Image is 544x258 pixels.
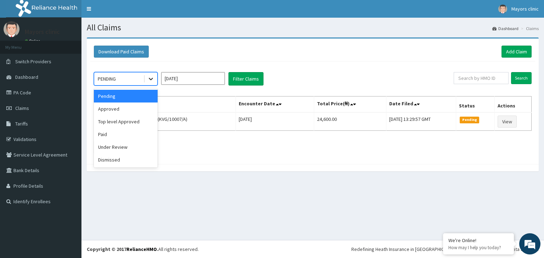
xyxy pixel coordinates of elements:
[386,96,456,113] th: Date Filed
[15,105,29,111] span: Claims
[454,72,509,84] input: Search by HMO ID
[492,25,518,31] a: Dashboard
[386,112,456,131] td: [DATE] 13:29:57 GMT
[94,90,158,102] div: Pending
[161,72,225,85] input: Select Month and Year
[456,96,494,113] th: Status
[448,245,509,251] p: How may I help you today?
[94,153,158,166] div: Dismissed
[494,96,531,113] th: Actions
[25,39,42,43] a: Online
[25,29,60,35] p: Mayors clinic
[98,75,116,82] div: PENDING
[94,141,158,153] div: Under Review
[94,102,158,115] div: Approved
[228,72,263,86] button: Filter Claims
[94,96,236,113] th: Name
[236,96,314,113] th: Encounter Date
[498,5,507,13] img: User Image
[448,237,509,244] div: We're Online!
[94,115,158,128] div: Top level Approved
[94,128,158,141] div: Paid
[460,117,479,123] span: Pending
[501,46,532,58] a: Add Claim
[87,246,158,252] strong: Copyright © 2017 .
[314,96,386,113] th: Total Price(₦)
[236,112,314,131] td: [DATE]
[351,246,539,253] div: Redefining Heath Insurance in [GEOGRAPHIC_DATA] using Telemedicine and Data Science!
[511,6,539,12] span: Mayors clinic
[94,112,236,131] td: [PERSON_NAME] OPARAOGU (KVG/10007/A)
[314,112,386,131] td: 24,600.00
[519,25,539,31] li: Claims
[15,74,38,80] span: Dashboard
[87,23,539,32] h1: All Claims
[498,116,517,128] a: View
[81,240,544,258] footer: All rights reserved.
[126,246,157,252] a: RelianceHMO
[15,58,51,65] span: Switch Providers
[15,121,28,127] span: Tariffs
[511,72,532,84] input: Search
[94,46,149,58] button: Download Paid Claims
[4,21,19,37] img: User Image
